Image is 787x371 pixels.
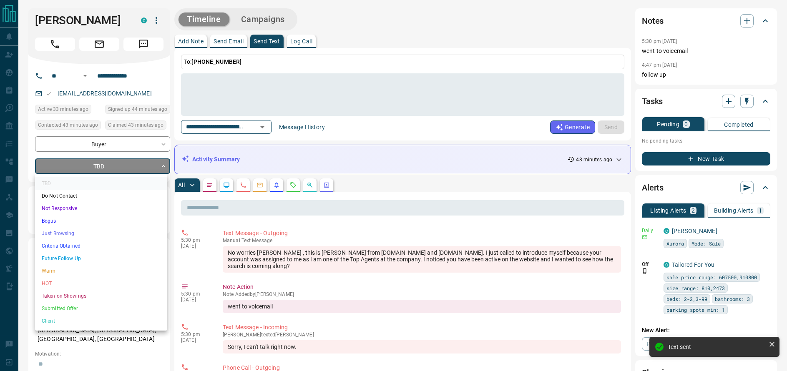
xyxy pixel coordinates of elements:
li: Client [35,315,167,327]
li: Warm [35,265,167,277]
div: Text sent [668,343,765,350]
li: Not Responsive [35,202,167,215]
li: HOT [35,277,167,290]
li: Submitted Offer [35,302,167,315]
li: Bogus [35,215,167,227]
li: Criteria Obtained [35,240,167,252]
li: Do Not Contact [35,190,167,202]
li: Just Browsing [35,227,167,240]
li: Taken on Showings [35,290,167,302]
li: Future Follow Up [35,252,167,265]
